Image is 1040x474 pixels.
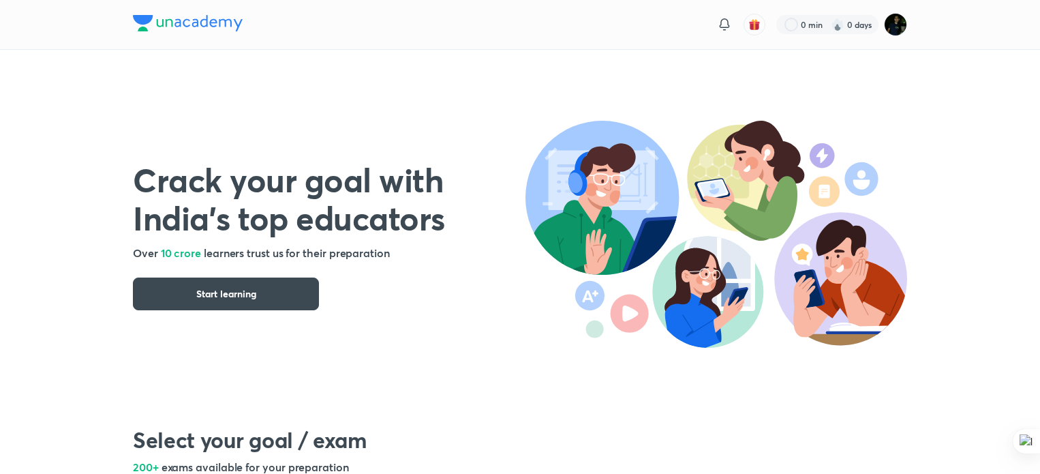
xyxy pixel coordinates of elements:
img: header [525,121,907,348]
a: Company Logo [133,15,243,35]
span: exams available for your preparation [162,460,349,474]
span: 10 crore [161,246,201,260]
img: Rohit Duggal [884,13,907,36]
img: avatar [748,18,761,31]
button: Start learning [133,278,319,310]
img: Company Logo [133,15,243,31]
h2: Select your goal / exam [133,426,907,454]
h1: Crack your goal with India’s top educators [133,160,525,237]
img: streak [831,18,844,31]
h5: Over learners trust us for their preparation [133,245,525,261]
span: Start learning [196,287,256,301]
button: avatar [744,14,765,35]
